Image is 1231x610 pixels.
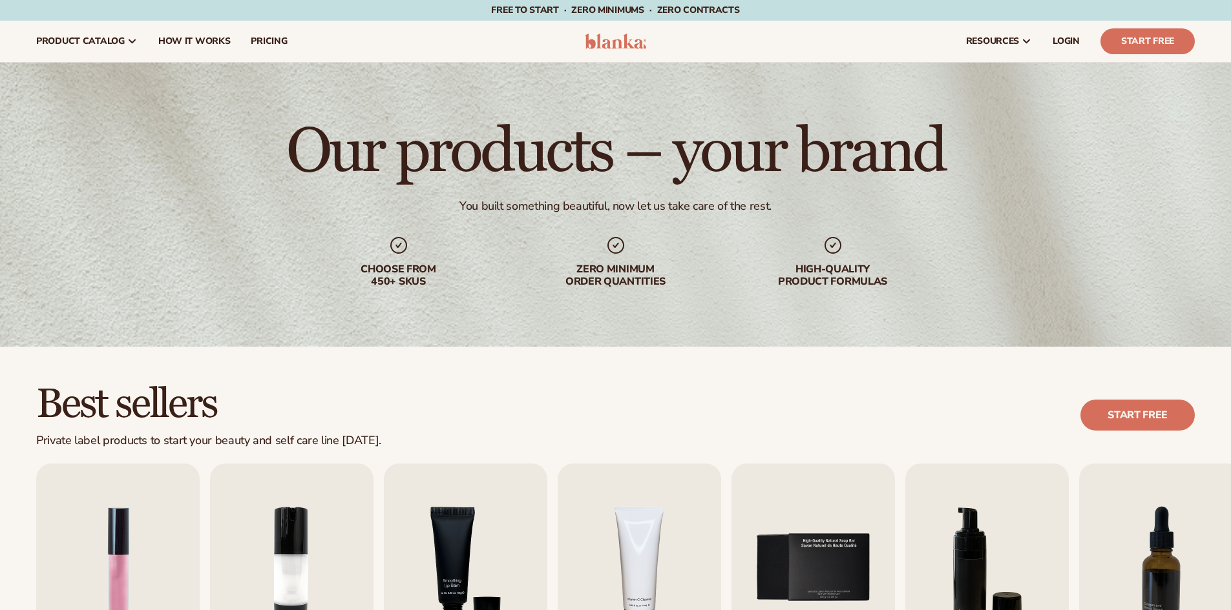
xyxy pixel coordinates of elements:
[585,34,646,49] img: logo
[1042,21,1090,62] a: LOGIN
[956,21,1042,62] a: resources
[1080,400,1195,431] a: Start free
[251,36,287,46] span: pricing
[491,4,739,16] span: Free to start · ZERO minimums · ZERO contracts
[26,21,148,62] a: product catalog
[966,36,1019,46] span: resources
[36,36,125,46] span: product catalog
[1053,36,1080,46] span: LOGIN
[750,263,916,288] div: High-quality product formulas
[316,263,481,288] div: Choose from 450+ Skus
[459,199,772,214] div: You built something beautiful, now let us take care of the rest.
[36,434,381,448] div: Private label products to start your beauty and self care line [DATE].
[36,383,381,426] h2: Best sellers
[1100,28,1195,54] a: Start Free
[240,21,297,62] a: pricing
[533,263,699,288] div: Zero minimum order quantities
[148,21,241,62] a: How It Works
[286,121,945,183] h1: Our products – your brand
[158,36,231,46] span: How It Works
